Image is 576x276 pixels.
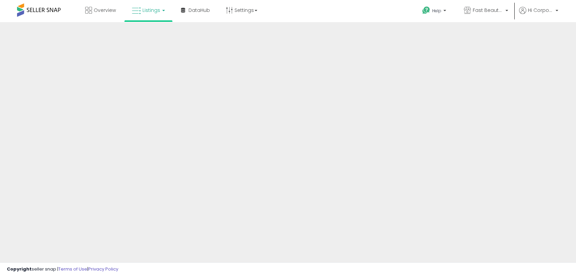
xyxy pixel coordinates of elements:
div: seller snap | | [7,266,118,273]
span: Hi Corporate [528,7,554,14]
span: DataHub [188,7,210,14]
a: Hi Corporate [519,7,558,22]
span: Listings [142,7,160,14]
strong: Copyright [7,266,32,272]
i: Get Help [422,6,430,15]
span: Help [432,8,441,14]
a: Help [417,1,453,22]
span: Overview [94,7,116,14]
a: Privacy Policy [88,266,118,272]
a: Terms of Use [58,266,87,272]
span: Fast Beauty ([GEOGRAPHIC_DATA]) [473,7,503,14]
